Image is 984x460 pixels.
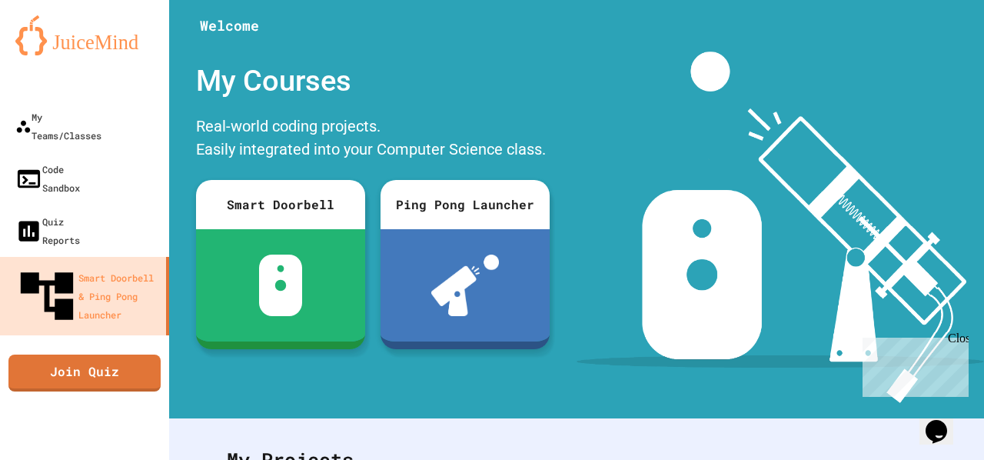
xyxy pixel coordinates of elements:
[919,398,969,445] iframe: chat widget
[15,265,160,328] div: Smart Doorbell & Ping Pong Launcher
[15,160,80,197] div: Code Sandbox
[188,111,557,168] div: Real-world coding projects. Easily integrated into your Computer Science class.
[6,6,106,98] div: Chat with us now!Close
[577,52,984,403] img: banner-image-my-projects.png
[196,180,365,229] div: Smart Doorbell
[856,332,969,397] iframe: chat widget
[431,255,500,316] img: ppl-with-ball.png
[8,355,161,392] a: Join Quiz
[381,180,550,229] div: Ping Pong Launcher
[15,212,80,249] div: Quiz Reports
[15,108,101,145] div: My Teams/Classes
[15,15,154,55] img: logo-orange.svg
[259,255,303,316] img: sdb-white.svg
[188,52,557,111] div: My Courses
